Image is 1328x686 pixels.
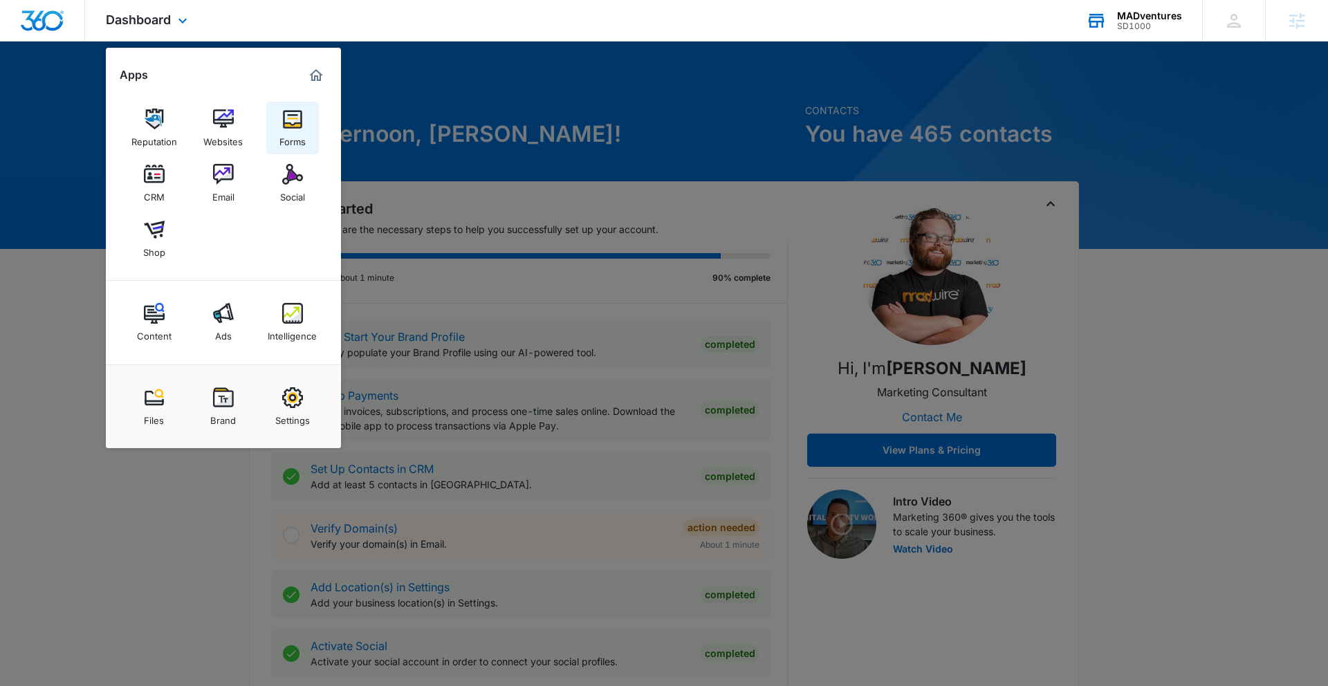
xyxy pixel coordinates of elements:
a: Files [128,380,181,433]
div: CRM [144,185,165,203]
a: CRM [128,157,181,210]
a: Intelligence [266,296,319,349]
div: Social [280,185,305,203]
a: Social [266,157,319,210]
a: Reputation [128,102,181,154]
h2: Apps [120,68,148,82]
div: Intelligence [268,324,317,342]
div: Email [212,185,234,203]
a: Settings [266,380,319,433]
div: Files [144,408,164,426]
a: Shop [128,212,181,265]
div: Reputation [131,129,177,147]
div: Settings [275,408,310,426]
a: Brand [197,380,250,433]
a: Websites [197,102,250,154]
a: Forms [266,102,319,154]
div: Shop [143,240,165,258]
div: account name [1117,10,1182,21]
div: Content [137,324,172,342]
div: Websites [203,129,243,147]
div: Ads [215,324,232,342]
a: Ads [197,296,250,349]
a: Marketing 360® Dashboard [305,64,327,86]
a: Content [128,296,181,349]
a: Email [197,157,250,210]
div: Forms [279,129,306,147]
span: Dashboard [106,12,171,27]
div: Brand [210,408,236,426]
div: account id [1117,21,1182,31]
